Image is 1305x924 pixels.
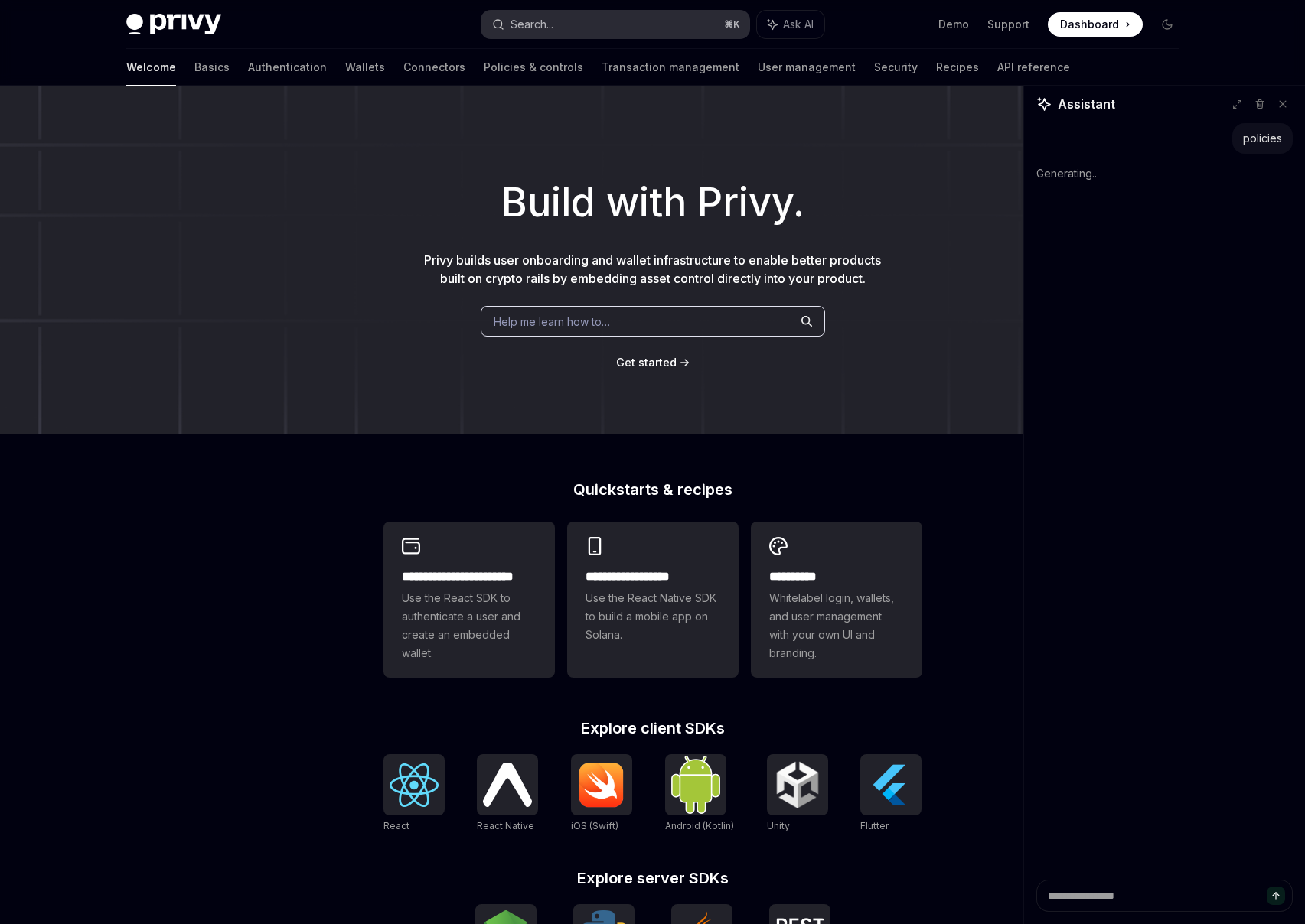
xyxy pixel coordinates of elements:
[484,49,583,86] a: Policies & controls
[938,17,969,32] a: Demo
[567,522,739,678] a: **** **** **** ***Use the React Native SDK to build a mobile app on Solana.
[571,820,618,831] span: iOS (Swift)
[767,754,828,834] a: UnityUnity
[571,754,632,834] a: iOS (Swift)iOS (Swift)
[494,314,610,330] span: Help me learn how to…
[783,17,814,32] span: Ask AI
[616,355,677,370] a: Get started
[1036,154,1293,194] div: Generating..
[757,11,824,38] button: Ask AI
[665,754,734,834] a: Android (Kotlin)Android (Kotlin)
[1243,131,1282,146] div: policies
[126,14,221,35] img: dark logo
[874,49,918,86] a: Security
[767,820,790,831] span: Unity
[248,49,327,86] a: Authentication
[383,820,409,831] span: React
[403,49,465,86] a: Connectors
[477,754,538,834] a: React NativeReact Native
[383,721,922,736] h2: Explore client SDKs
[724,18,740,31] span: ⌘ K
[194,49,230,86] a: Basics
[383,482,922,497] h2: Quickstarts & recipes
[860,820,889,831] span: Flutter
[997,49,1070,86] a: API reference
[126,49,176,86] a: Welcome
[483,763,532,806] img: React Native
[424,252,881,286] span: Privy builds user onboarding and wallet infrastructure to enable better products built on crypto ...
[616,356,677,369] span: Get started
[758,49,856,86] a: User management
[402,589,537,662] span: Use the React SDK to authenticate a user and create an embedded wallet.
[577,762,626,808] img: iOS (Swift)
[1155,12,1179,37] button: Toggle dark mode
[936,49,979,86] a: Recipes
[602,49,739,86] a: Transaction management
[477,820,534,831] span: React Native
[1060,17,1119,32] span: Dashboard
[987,17,1029,32] a: Support
[769,589,904,662] span: Whitelabel login, wallets, and user management with your own UI and branding.
[390,763,439,807] img: React
[751,522,922,678] a: **** *****Whitelabel login, wallets, and user management with your own UI and branding.
[665,820,734,831] span: Android (Kotlin)
[586,589,720,644] span: Use the React Native SDK to build a mobile app on Solana.
[511,15,553,34] div: Search...
[866,760,915,809] img: Flutter
[1267,887,1285,905] button: Send message
[24,173,1281,233] h1: Build with Privy.
[671,756,720,813] img: Android (Kotlin)
[860,754,922,834] a: FlutterFlutter
[345,49,385,86] a: Wallets
[383,870,922,886] h2: Explore server SDKs
[773,760,822,809] img: Unity
[1048,12,1143,37] a: Dashboard
[481,11,749,38] button: Search...⌘K
[383,754,445,834] a: ReactReact
[1058,95,1115,113] span: Assistant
